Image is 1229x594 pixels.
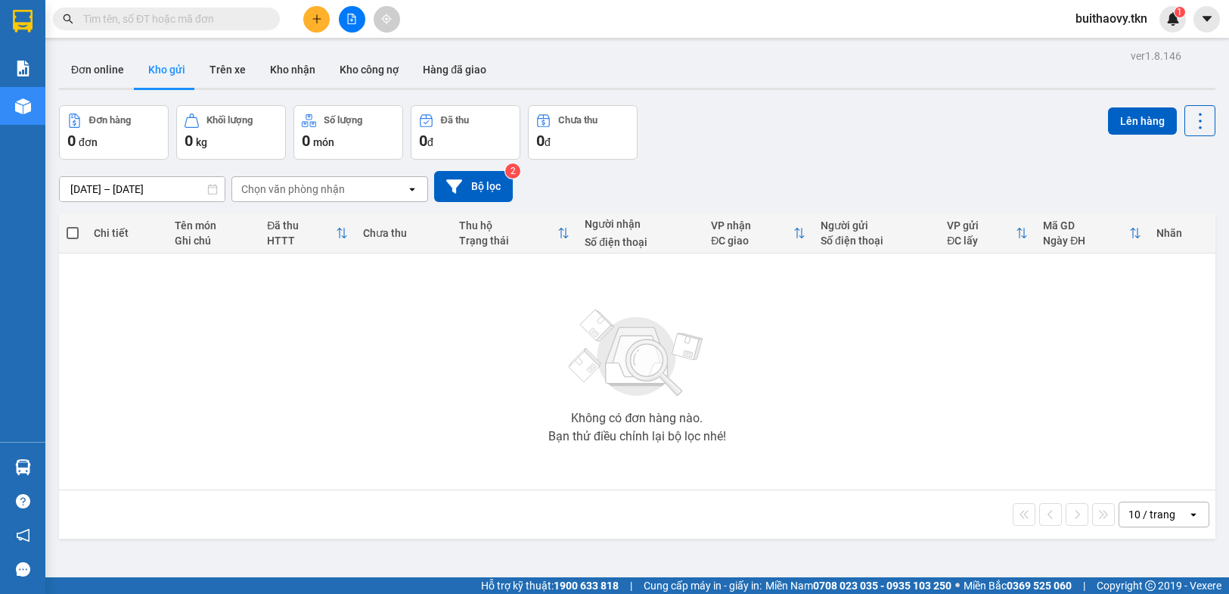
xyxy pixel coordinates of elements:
[67,132,76,150] span: 0
[1193,6,1220,33] button: caret-down
[1083,577,1085,594] span: |
[303,6,330,33] button: plus
[419,132,427,150] span: 0
[571,412,703,425] div: Không có đơn hàng nào.
[16,528,30,543] span: notification
[481,577,619,594] span: Hỗ trợ kỹ thuật:
[441,115,469,126] div: Đã thu
[339,6,365,33] button: file-add
[1187,508,1200,521] svg: open
[821,235,932,247] div: Số điện thoại
[1043,235,1129,247] div: Ngày ĐH
[176,105,286,160] button: Khối lượng0kg
[1063,9,1159,28] span: buithaovy.tkn
[175,219,252,232] div: Tên món
[545,136,551,148] span: đ
[813,580,951,592] strong: 0708 023 035 - 0935 103 250
[585,218,696,230] div: Người nhận
[59,51,136,88] button: Đơn online
[452,213,577,253] th: Toggle SortBy
[15,98,31,114] img: warehouse-icon
[1200,12,1214,26] span: caret-down
[434,171,513,202] button: Bộ lọc
[644,577,762,594] span: Cung cấp máy in - giấy in:
[1108,107,1177,135] button: Lên hàng
[346,14,357,24] span: file-add
[175,235,252,247] div: Ghi chú
[406,183,418,195] svg: open
[60,177,225,201] input: Select a date range.
[939,213,1035,253] th: Toggle SortBy
[821,219,932,232] div: Người gửi
[1007,580,1072,592] strong: 0369 525 060
[79,136,98,148] span: đơn
[94,227,160,239] div: Chi tiết
[267,219,336,232] div: Đã thu
[536,132,545,150] span: 0
[554,580,619,592] strong: 1900 633 818
[947,235,1016,247] div: ĐC lấy
[947,219,1016,232] div: VP gửi
[302,132,310,150] span: 0
[363,227,444,239] div: Chưa thu
[15,459,31,475] img: warehouse-icon
[411,105,520,160] button: Đã thu0đ
[964,577,1072,594] span: Miền Bắc
[136,51,197,88] button: Kho gửi
[1043,219,1129,232] div: Mã GD
[955,583,960,589] span: ⚪️
[548,431,726,443] div: Bạn thử điều chỉnh lại bộ lọc nhé!
[259,213,355,253] th: Toggle SortBy
[241,182,345,197] div: Chọn văn phòng nhận
[1035,213,1149,253] th: Toggle SortBy
[765,577,951,594] span: Miền Nam
[1128,507,1175,522] div: 10 / trang
[293,105,403,160] button: Số lượng0món
[459,219,557,232] div: Thu hộ
[703,213,813,253] th: Toggle SortBy
[411,51,498,88] button: Hàng đã giao
[711,235,793,247] div: ĐC giao
[374,6,400,33] button: aim
[1166,12,1180,26] img: icon-new-feature
[427,136,433,148] span: đ
[206,115,253,126] div: Khối lượng
[16,494,30,508] span: question-circle
[381,14,392,24] span: aim
[585,236,696,248] div: Số điện thoại
[197,51,258,88] button: Trên xe
[83,11,262,27] input: Tìm tên, số ĐT hoặc mã đơn
[459,235,557,247] div: Trạng thái
[528,105,638,160] button: Chưa thu0đ
[63,14,73,24] span: search
[15,61,31,76] img: solution-icon
[13,10,33,33] img: logo-vxr
[1156,227,1208,239] div: Nhãn
[1175,7,1185,17] sup: 1
[258,51,327,88] button: Kho nhận
[505,163,520,179] sup: 2
[313,136,334,148] span: món
[312,14,322,24] span: plus
[89,115,131,126] div: Đơn hàng
[711,219,793,232] div: VP nhận
[1145,580,1156,591] span: copyright
[561,300,712,406] img: svg+xml;base64,PHN2ZyBjbGFzcz0ibGlzdC1wbHVnX19zdmciIHhtbG5zPSJodHRwOi8vd3d3LnczLm9yZy8yMDAwL3N2Zy...
[267,235,336,247] div: HTTT
[185,132,193,150] span: 0
[59,105,169,160] button: Đơn hàng0đơn
[327,51,411,88] button: Kho công nợ
[558,115,597,126] div: Chưa thu
[630,577,632,594] span: |
[1177,7,1182,17] span: 1
[16,562,30,577] span: message
[196,136,207,148] span: kg
[1131,48,1181,64] div: ver 1.8.146
[324,115,362,126] div: Số lượng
